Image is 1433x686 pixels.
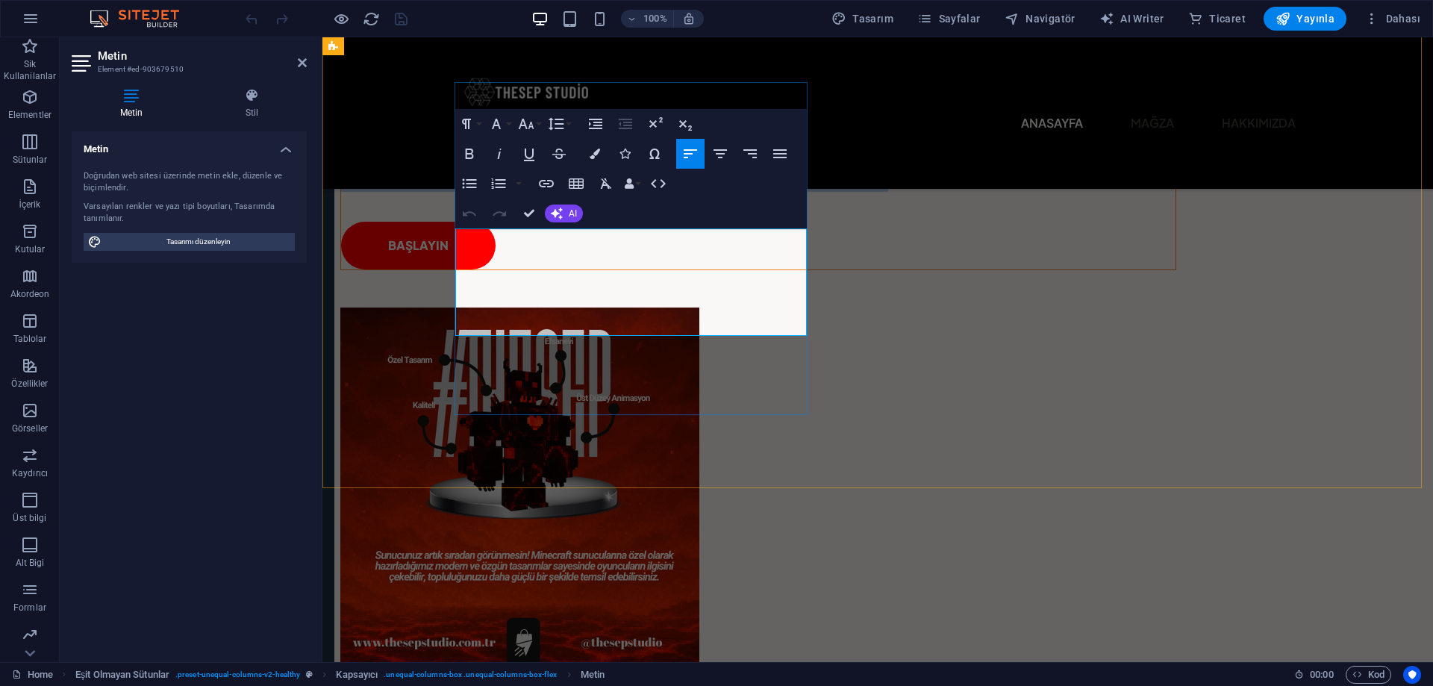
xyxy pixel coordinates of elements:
[825,7,899,31] button: Tasarım
[75,666,605,684] nav: breadcrumb
[484,169,513,199] button: Ordered List
[363,10,380,28] i: Sayfayı yeniden yükleyin
[581,109,610,139] button: Increase Indent
[682,12,696,25] i: Yeniden boyutlandırmada yakınlaştırma düzeyini seçilen cihaza uyacak şekilde otomatik olarak ayarla.
[485,139,513,169] button: Italic (Ctrl+I)
[545,205,583,222] button: AI
[1294,666,1334,684] h6: Oturum süresi
[911,7,987,31] button: Sayfalar
[197,88,307,119] h4: Stil
[611,139,639,169] button: Icons
[736,139,764,169] button: Align Right
[72,131,307,158] h4: Metin
[1320,669,1323,680] span: :
[72,88,197,119] h4: Metin
[1276,11,1334,26] span: Yayınla
[1182,7,1252,31] button: Ticaret
[106,233,290,251] span: Tasarımı düzenleyin
[1099,11,1164,26] span: AI Writer
[569,209,577,218] span: AI
[592,169,620,199] button: Clear Formatting
[1188,11,1246,26] span: Ticaret
[19,199,40,211] p: İçerik
[455,139,484,169] button: Bold (Ctrl+B)
[15,243,46,255] p: Kutular
[999,7,1081,31] button: Navigatör
[11,378,48,390] p: Özellikler
[12,422,48,434] p: Görseller
[384,666,557,684] span: . unequal-columns-box .unequal-columns-box-flex
[306,670,313,679] i: Bu element, özelleştirilebilir bir ön ayar
[86,10,198,28] img: Editor Logo
[455,199,484,228] button: Undo (Ctrl+Z)
[485,109,513,139] button: Font Family
[75,666,169,684] span: Seçmek için tıkla. Düzenlemek için çift tıkla
[1364,11,1420,26] span: Dahası
[621,10,674,28] button: 100%
[16,557,45,569] p: Alt Bigi
[98,63,277,76] h3: Element #ed-903679510
[1093,7,1170,31] button: AI Writer
[766,139,794,169] button: Align Justify
[545,109,573,139] button: Line Height
[831,11,893,26] span: Tasarım
[1264,7,1346,31] button: Yayınla
[175,666,300,684] span: . preset-unequal-columns-v2-healthy
[13,602,46,614] p: Formlar
[581,666,605,684] span: Seçmek için tıkla. Düzenlemek için çift tıkla
[532,169,561,199] button: Insert Link
[13,154,48,166] p: Sütunlar
[581,139,609,169] button: Colors
[336,666,378,684] span: Seçmek için tıkla. Düzenlemek için çift tıkla
[513,169,525,199] button: Ordered List
[676,139,705,169] button: Align Left
[515,109,543,139] button: Font Size
[640,139,669,169] button: Special Characters
[515,199,543,228] button: Confirm (Ctrl+⏎)
[644,169,672,199] button: HTML
[515,139,543,169] button: Underline (Ctrl+U)
[1403,666,1421,684] button: Usercentrics
[1352,666,1384,684] span: Kod
[12,467,48,479] p: Kaydırıcı
[825,7,899,31] div: Tasarım (Ctrl+Alt+Y)
[84,201,295,225] div: Varsayılan renkler ve yazı tipi boyutları, Tasarımda tanımlanır.
[10,288,50,300] p: Akordeon
[1346,666,1391,684] button: Kod
[13,512,46,524] p: Üst bilgi
[485,199,513,228] button: Redo (Ctrl+Shift+Z)
[13,333,47,345] p: Tablolar
[12,666,53,684] a: Seçimi iptal etmek için tıkla. Sayfaları açmak için çift tıkla
[545,139,573,169] button: Strikethrough
[562,169,590,199] button: Insert Table
[332,10,350,28] button: Ön izleme modundan çıkıp düzenlemeye devam etmek için buraya tıklayın
[611,109,640,139] button: Decrease Indent
[641,109,669,139] button: Superscript
[84,170,295,195] div: Doğrudan web sitesi üzerinde metin ekle, düzenle ve biçimlendir.
[455,169,484,199] button: Unordered List
[455,109,484,139] button: Paragraph Format
[362,10,380,28] button: reload
[8,109,51,121] p: Elementler
[917,11,981,26] span: Sayfalar
[643,10,667,28] h6: 100%
[671,109,699,139] button: Subscript
[1005,11,1075,26] span: Navigatör
[84,233,295,251] button: Tasarımı düzenleyin
[98,49,307,63] h2: Metin
[622,169,643,199] button: Data Bindings
[1310,666,1333,684] span: 00 00
[1358,7,1426,31] button: Dahası
[706,139,734,169] button: Align Center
